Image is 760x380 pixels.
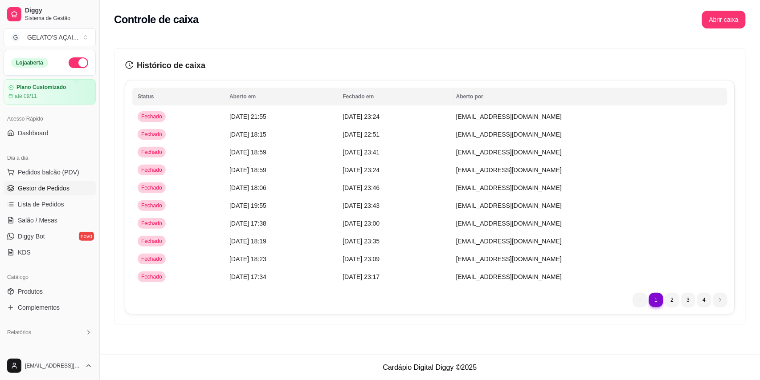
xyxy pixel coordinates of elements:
span: Fechado [139,113,164,120]
div: Loja aberta [11,58,48,68]
span: [DATE] 17:38 [229,220,266,227]
span: Dashboard [18,129,49,137]
span: [DATE] 23:00 [343,220,380,227]
span: Fechado [139,149,164,156]
span: history [125,61,133,69]
a: KDS [4,245,96,259]
a: Produtos [4,284,96,299]
span: [EMAIL_ADDRESS][DOMAIN_NAME] [456,220,562,227]
a: Lista de Pedidos [4,197,96,211]
span: [EMAIL_ADDRESS][DOMAIN_NAME] [456,184,562,191]
span: [DATE] 23:24 [343,113,380,120]
th: Fechado em [337,88,450,105]
span: Fechado [139,202,164,209]
span: [DATE] 18:23 [229,255,266,263]
li: pagination item 3 [681,293,695,307]
article: Plano Customizado [16,84,66,91]
span: [DATE] 23:35 [343,238,380,245]
article: até 09/11 [15,93,37,100]
span: [DATE] 18:59 [229,149,266,156]
th: Aberto por [451,88,727,105]
span: [DATE] 17:34 [229,273,266,280]
span: Sistema de Gestão [25,15,92,22]
span: [DATE] 19:55 [229,202,266,209]
span: [DATE] 22:51 [343,131,380,138]
a: DiggySistema de Gestão [4,4,96,25]
nav: pagination navigation [629,288,732,311]
span: KDS [18,248,31,257]
a: Dashboard [4,126,96,140]
th: Status [132,88,224,105]
h2: Controle de caixa [114,12,199,27]
span: [DATE] 21:55 [229,113,266,120]
span: Diggy [25,7,92,15]
span: [DATE] 23:17 [343,273,380,280]
a: Salão / Mesas [4,213,96,227]
th: Aberto em [224,88,337,105]
span: [DATE] 18:19 [229,238,266,245]
span: [DATE] 23:09 [343,255,380,263]
div: Dia a dia [4,151,96,165]
span: Fechado [139,255,164,263]
span: Produtos [18,287,43,296]
a: Diggy Botnovo [4,229,96,243]
span: Fechado [139,220,164,227]
span: Diggy Bot [18,232,45,241]
span: Fechado [139,166,164,174]
span: Lista de Pedidos [18,200,64,209]
span: Gestor de Pedidos [18,184,69,193]
button: [EMAIL_ADDRESS][DOMAIN_NAME] [4,355,96,376]
a: Plano Customizadoaté 09/11 [4,79,96,105]
div: Gerenciar [4,350,96,364]
span: [EMAIL_ADDRESS][DOMAIN_NAME] [456,202,562,209]
span: [EMAIL_ADDRESS][DOMAIN_NAME] [456,149,562,156]
div: Acesso Rápido [4,112,96,126]
span: [DATE] 23:24 [343,166,380,174]
span: [EMAIL_ADDRESS][DOMAIN_NAME] [25,362,82,369]
span: [EMAIL_ADDRESS][DOMAIN_NAME] [456,238,562,245]
li: pagination item 1 active [649,293,663,307]
button: Alterar Status [69,57,88,68]
button: Select a team [4,28,96,46]
span: [DATE] 23:41 [343,149,380,156]
span: [EMAIL_ADDRESS][DOMAIN_NAME] [456,113,562,120]
button: Pedidos balcão (PDV) [4,165,96,179]
span: Fechado [139,131,164,138]
span: Relatórios [7,329,31,336]
li: next page button [713,293,727,307]
h3: Histórico de caixa [125,59,735,72]
span: [EMAIL_ADDRESS][DOMAIN_NAME] [456,273,562,280]
span: [EMAIL_ADDRESS][DOMAIN_NAME] [456,166,562,174]
div: GELATO'S AÇAI ... [27,33,78,42]
span: [DATE] 23:46 [343,184,380,191]
span: [EMAIL_ADDRESS][DOMAIN_NAME] [456,131,562,138]
li: pagination item 2 [665,293,679,307]
span: G [11,33,20,42]
footer: Cardápio Digital Diggy © 2025 [100,355,760,380]
span: Fechado [139,273,164,280]
span: Fechado [139,184,164,191]
span: [EMAIL_ADDRESS][DOMAIN_NAME] [456,255,562,263]
button: Abrir caixa [702,11,746,28]
span: Pedidos balcão (PDV) [18,168,79,177]
span: [DATE] 18:06 [229,184,266,191]
span: Fechado [139,238,164,245]
span: [DATE] 18:59 [229,166,266,174]
a: Gestor de Pedidos [4,181,96,195]
li: pagination item 4 [697,293,711,307]
span: [DATE] 23:43 [343,202,380,209]
span: [DATE] 18:15 [229,131,266,138]
a: Complementos [4,300,96,315]
div: Catálogo [4,270,96,284]
span: Salão / Mesas [18,216,57,225]
span: Complementos [18,303,60,312]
